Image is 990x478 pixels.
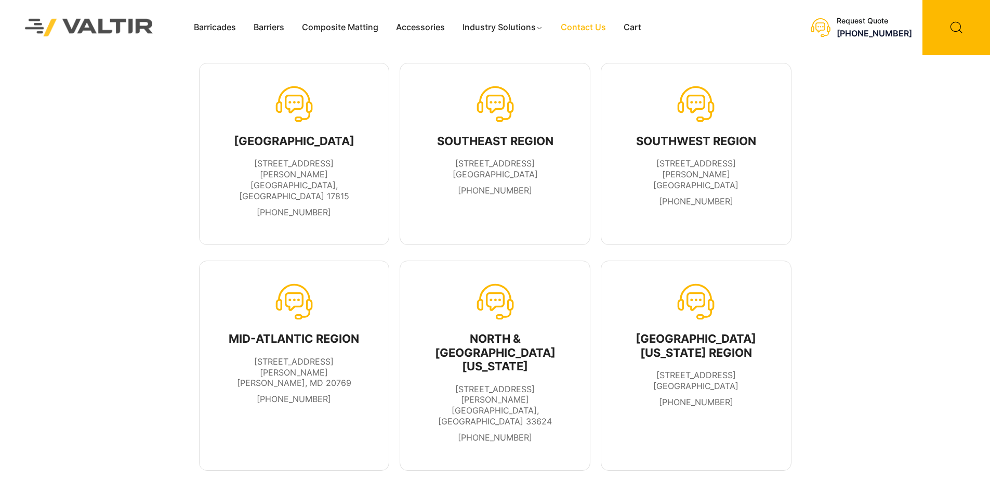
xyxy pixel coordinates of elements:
[438,384,552,427] span: [STREET_ADDRESS][PERSON_NAME] [GEOGRAPHIC_DATA], [GEOGRAPHIC_DATA] 33624
[659,196,733,206] a: [PHONE_NUMBER]
[653,158,738,190] span: [STREET_ADDRESS][PERSON_NAME] [GEOGRAPHIC_DATA]
[437,134,553,148] div: SOUTHEAST REGION
[659,397,733,407] a: [PHONE_NUMBER]
[237,356,351,389] span: [STREET_ADDRESS][PERSON_NAME] [PERSON_NAME], MD 20769
[245,20,293,35] a: Barriers
[453,158,538,179] span: [STREET_ADDRESS] [GEOGRAPHIC_DATA]
[458,432,532,443] a: [PHONE_NUMBER]
[837,28,912,38] a: [PHONE_NUMBER]
[552,20,615,35] a: Contact Us
[458,185,532,196] a: [PHONE_NUMBER]
[185,20,245,35] a: Barricades
[221,134,367,148] div: [GEOGRAPHIC_DATA]
[257,207,331,217] a: [PHONE_NUMBER]
[422,332,568,373] div: NORTH & [GEOGRAPHIC_DATA][US_STATE]
[221,332,367,345] div: MID-ATLANTIC REGION
[623,332,769,359] div: [GEOGRAPHIC_DATA][US_STATE] REGION
[653,370,738,391] span: [STREET_ADDRESS] [GEOGRAPHIC_DATA]
[837,17,912,25] div: Request Quote
[623,134,769,148] div: SOUTHWEST REGION
[239,158,349,201] span: [STREET_ADDRESS][PERSON_NAME] [GEOGRAPHIC_DATA], [GEOGRAPHIC_DATA] 17815
[293,20,387,35] a: Composite Matting
[454,20,552,35] a: Industry Solutions
[387,20,454,35] a: Accessories
[11,5,167,49] img: Valtir Rentals
[257,394,331,404] a: [PHONE_NUMBER]
[615,20,650,35] a: Cart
